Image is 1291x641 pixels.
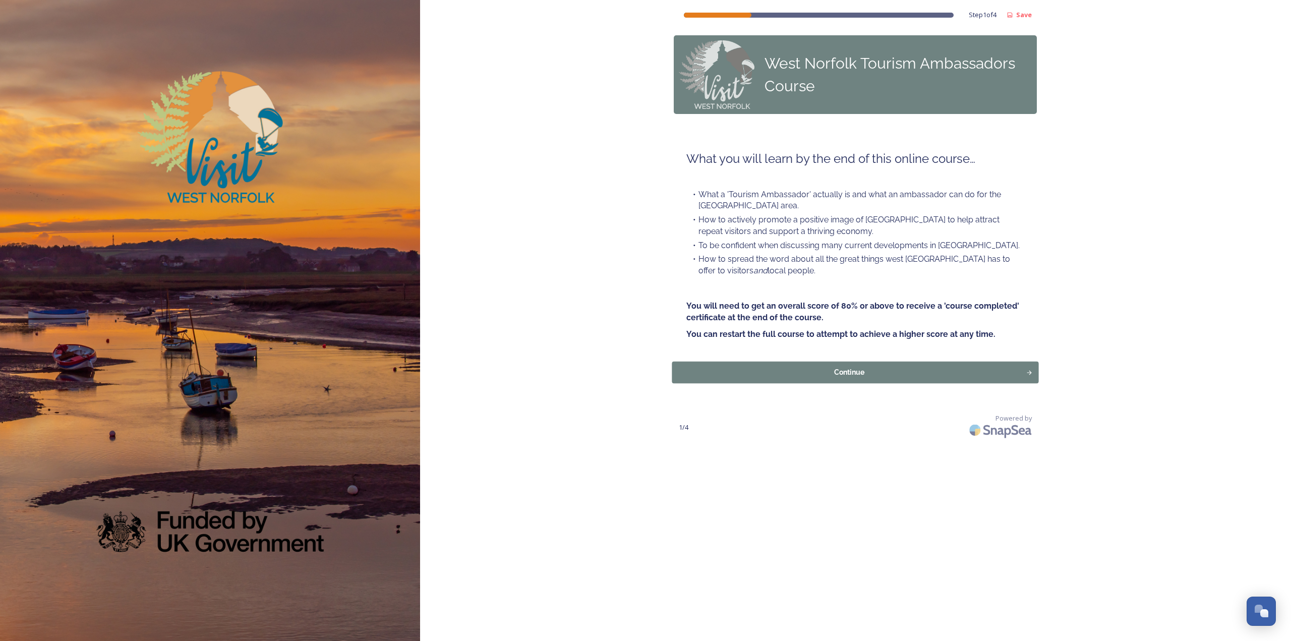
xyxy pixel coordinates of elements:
strong: Save [1016,10,1032,19]
button: Open Chat [1247,597,1276,626]
img: SnapSea Logo [966,418,1037,442]
strong: You can restart the full course to attempt to achieve a higher score at any time. [686,329,995,339]
h2: What you will learn by the end of this online course… [686,150,1024,167]
button: Continue [672,361,1039,383]
span: Step 1 of 4 [969,10,996,20]
li: How to actively promote a positive image of [GEOGRAPHIC_DATA] to help attract repeat visitors and... [686,214,1024,237]
li: What a 'Tourism Ambassador' actually is and what an ambassador can do for the [GEOGRAPHIC_DATA] a... [686,189,1024,212]
span: Powered by [995,414,1032,423]
div: West Norfolk Tourism Ambassadors Course [765,52,1032,97]
li: How to spread the word about all the great things west [GEOGRAPHIC_DATA] has to offer to visitors... [686,254,1024,276]
strong: You will need to get an overall score of 80% or above to receive a 'course completed' certificate... [686,301,1021,322]
div: Continue [678,367,1021,378]
li: To be confident when discussing many current developments in [GEOGRAPHIC_DATA]. [686,240,1024,252]
span: 1 / 4 [679,423,688,432]
em: and [753,266,768,275]
img: Step-0_VWN_Logo_for_Panel%20on%20all%20steps.png [679,40,754,109]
